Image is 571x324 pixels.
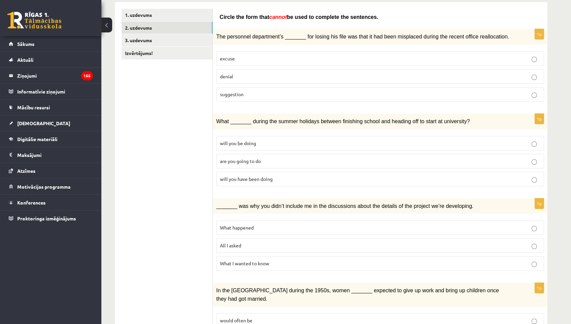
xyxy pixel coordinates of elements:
[220,224,254,231] span: What happened
[9,179,93,194] a: Motivācijas programma
[9,163,93,179] a: Atzīmes
[216,203,473,209] span: _______ was why you didn’t include me in the discussions about the details of the project we’re d...
[9,52,93,67] a: Aktuāli
[216,34,509,39] span: The personnel department’s _______ for losing his file was that it had been misplaced during the ...
[17,104,50,110] span: Mācību resursi
[535,29,544,39] p: 1p
[9,211,93,226] a: Proktoringa izmēģinājums
[220,140,256,146] span: will you be doing
[81,71,93,80] i: 155
[269,14,287,20] span: cannot
[17,57,33,63] span: Aktuāli
[531,92,537,98] input: suggestion
[287,14,378,20] span: be used to complete the sentences.
[17,136,57,142] span: Digitālie materiāli
[531,244,537,249] input: All I asked
[220,91,244,97] span: suggestion
[17,199,46,206] span: Konferences
[531,319,537,324] input: would often be
[17,41,34,47] span: Sākums
[220,317,252,323] span: would often be
[9,147,93,163] a: Maksājumi
[17,147,93,163] legend: Maksājumi
[216,288,499,301] span: In the [GEOGRAPHIC_DATA] during the 1950s, women _______ expected to give up work and bring up ch...
[535,282,544,293] p: 1p
[122,47,213,59] a: Izvērtējums!
[9,131,93,147] a: Digitālie materiāli
[9,195,93,210] a: Konferences
[531,226,537,231] input: What happened
[9,36,93,52] a: Sākums
[122,9,213,21] a: 1. uzdevums
[531,177,537,183] input: will you have been doing
[9,68,93,83] a: Ziņojumi155
[122,34,213,47] a: 3. uzdevums
[220,73,233,79] span: denial
[531,159,537,165] input: are you going to do
[531,262,537,267] input: What I wanted to know
[220,14,269,20] span: Circle the form that
[531,141,537,147] input: will you be doing
[17,184,71,190] span: Motivācijas programma
[17,168,35,174] span: Atzīmes
[216,118,470,124] span: What _______ during the summer holidays between finishing school and heading off to start at univ...
[220,260,269,266] span: What I wanted to know
[17,120,70,126] span: [DEMOGRAPHIC_DATA]
[9,100,93,115] a: Mācību resursi
[531,57,537,62] input: excuse
[17,84,93,99] legend: Informatīvie ziņojumi
[220,242,241,248] span: All I asked
[535,198,544,209] p: 1p
[122,22,213,34] a: 2. uzdevums
[17,215,76,221] span: Proktoringa izmēģinājums
[535,113,544,124] p: 1p
[7,12,61,29] a: Rīgas 1. Tālmācības vidusskola
[531,75,537,80] input: denial
[9,84,93,99] a: Informatīvie ziņojumi
[9,115,93,131] a: [DEMOGRAPHIC_DATA]
[220,176,273,182] span: will you have been doing
[17,68,93,83] legend: Ziņojumi
[220,55,235,61] span: excuse
[220,158,261,164] span: are you going to do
